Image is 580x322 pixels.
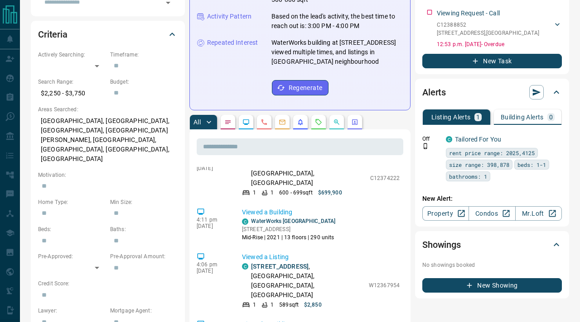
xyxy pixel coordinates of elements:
[207,12,251,21] p: Activity Pattern
[437,40,562,48] p: 12:53 p.m. [DATE] - Overdue
[242,208,400,217] p: Viewed a Building
[501,114,544,120] p: Building Alerts
[38,307,106,315] p: Lawyer:
[38,114,178,166] p: [GEOGRAPHIC_DATA], [GEOGRAPHIC_DATA], [GEOGRAPHIC_DATA], [GEOGRAPHIC_DATA][PERSON_NAME], [GEOGRAP...
[197,165,228,171] p: [DATE]
[242,118,250,126] svg: Lead Browsing Activity
[224,118,232,126] svg: Notes
[271,189,274,197] p: 1
[242,225,335,233] p: [STREET_ADDRESS]
[110,51,178,59] p: Timeframe:
[207,38,258,47] p: Repeated Interest
[476,114,480,120] p: 1
[333,118,340,126] svg: Opportunities
[446,136,452,142] div: condos.ca
[253,301,256,309] p: 1
[197,268,228,274] p: [DATE]
[110,307,178,315] p: Mortgage Agent:
[38,252,106,260] p: Pre-Approved:
[279,118,286,126] svg: Emails
[318,189,342,197] p: $699,900
[422,194,562,204] p: New Alert:
[422,54,562,68] button: New Task
[449,172,487,181] span: bathrooms: 1
[38,78,106,86] p: Search Range:
[437,9,500,18] p: Viewing Request - Call
[38,27,68,42] h2: Criteria
[437,19,562,39] div: C12388852[STREET_ADDRESS],[GEOGRAPHIC_DATA]
[197,223,228,229] p: [DATE]
[271,38,403,66] p: WaterWorks building at [STREET_ADDRESS] viewed multiple times, and listings in [GEOGRAPHIC_DATA] ...
[279,301,299,309] p: 589 sqft
[193,119,201,125] p: All
[271,301,274,309] p: 1
[515,206,562,221] a: Mr.Loft
[422,278,562,293] button: New Showing
[251,262,364,300] p: , [GEOGRAPHIC_DATA], [GEOGRAPHIC_DATA], [GEOGRAPHIC_DATA]
[422,85,446,99] h2: Alerts
[38,24,178,45] div: Criteria
[38,171,178,179] p: Motivation:
[422,261,562,269] p: No showings booked
[549,114,553,120] p: 0
[315,118,322,126] svg: Requests
[437,29,539,37] p: [STREET_ADDRESS] , [GEOGRAPHIC_DATA]
[251,159,366,188] p: , [GEOGRAPHIC_DATA], [GEOGRAPHIC_DATA]
[251,218,335,224] a: WaterWorks [GEOGRAPHIC_DATA]
[38,279,178,288] p: Credit Score:
[422,143,429,149] svg: Push Notification Only
[279,189,312,197] p: 600 - 699 sqft
[261,118,268,126] svg: Calls
[422,81,562,103] div: Alerts
[242,252,400,262] p: Viewed a Listing
[197,217,228,223] p: 4:11 pm
[110,252,178,260] p: Pre-Approval Amount:
[297,118,304,126] svg: Listing Alerts
[304,301,322,309] p: $2,850
[517,160,546,169] span: beds: 1-1
[437,21,539,29] p: C12388852
[38,51,106,59] p: Actively Searching:
[469,206,515,221] a: Condos
[110,198,178,206] p: Min Size:
[422,206,469,221] a: Property
[449,148,535,157] span: rent price range: 2025,4125
[449,160,509,169] span: size range: 398,878
[110,225,178,233] p: Baths:
[422,237,461,252] h2: Showings
[242,263,248,270] div: condos.ca
[431,114,471,120] p: Listing Alerts
[38,105,178,114] p: Areas Searched:
[370,174,400,182] p: C12374222
[38,225,106,233] p: Beds:
[110,78,178,86] p: Budget:
[251,263,309,270] a: [STREET_ADDRESS]
[351,118,358,126] svg: Agent Actions
[242,233,335,241] p: Mid-Rise | 2021 | 13 floors | 290 units
[271,12,403,31] p: Based on the lead's activity, the best time to reach out is: 3:00 PM - 4:00 PM
[38,198,106,206] p: Home Type:
[197,261,228,268] p: 4:06 pm
[38,86,106,101] p: $2,250 - $3,750
[422,234,562,256] div: Showings
[253,189,256,197] p: 1
[369,281,400,289] p: W12367954
[272,80,329,95] button: Regenerate
[422,135,440,143] p: Off
[455,136,501,143] a: Tailored For You
[242,218,248,225] div: condos.ca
